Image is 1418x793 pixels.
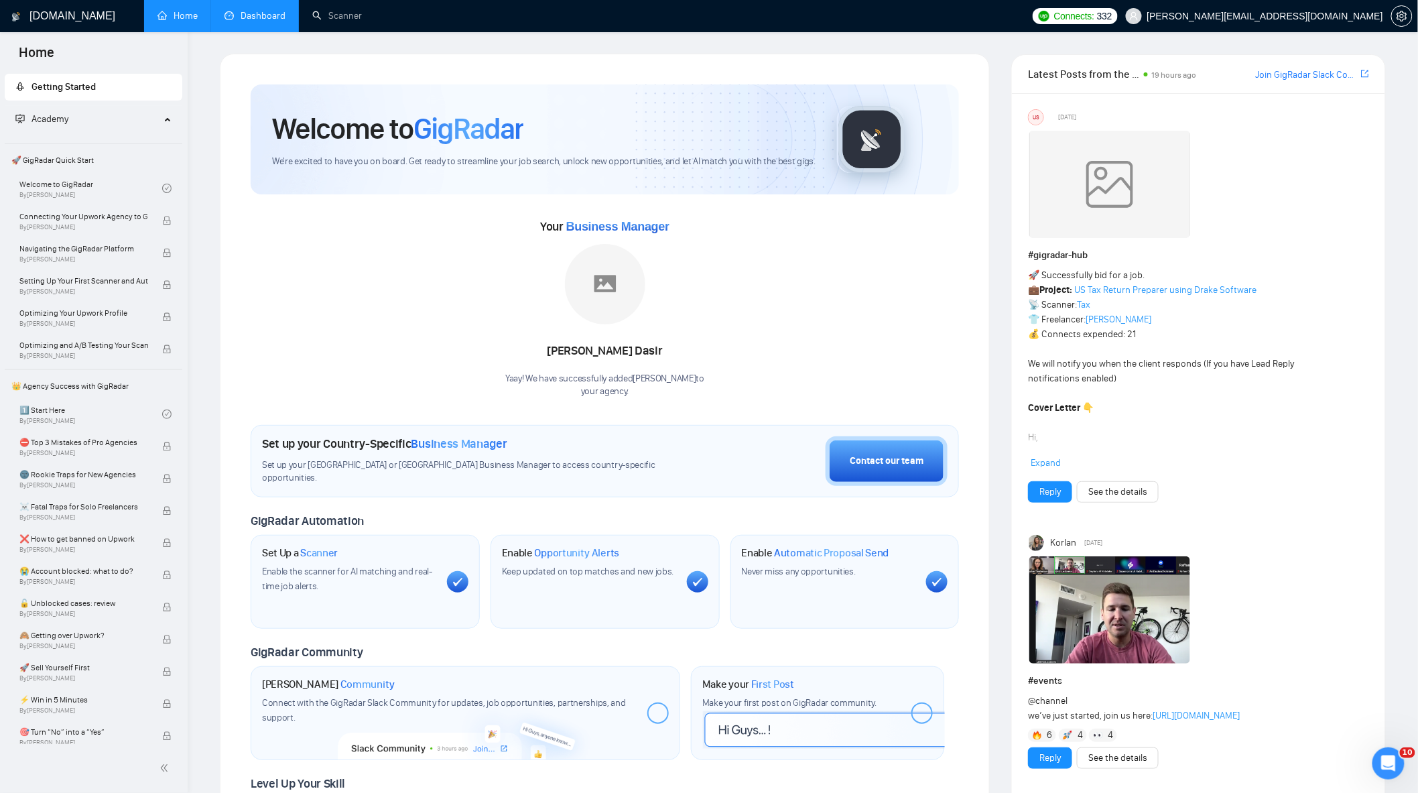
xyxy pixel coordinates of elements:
span: Academy [31,113,68,125]
span: Community [340,678,395,691]
span: Your [540,219,669,234]
span: By [PERSON_NAME] [19,739,148,747]
a: See the details [1088,751,1147,766]
span: lock [162,635,172,644]
span: lock [162,699,172,709]
li: Getting Started [5,74,182,101]
span: 🌚 Rookie Traps for New Agencies [19,468,148,481]
span: user [1129,11,1139,21]
span: Business Manager [566,220,669,233]
img: 🚀 [1063,731,1072,740]
h1: Set Up a [262,546,338,560]
a: 1️⃣ Start HereBy[PERSON_NAME] [19,400,162,429]
span: By [PERSON_NAME] [19,642,148,650]
img: placeholder.png [565,244,645,324]
div: Contact our team [850,454,923,469]
span: Expand [1031,457,1061,469]
span: lock [162,731,172,741]
strong: Project: [1039,284,1072,296]
span: lock [162,345,172,354]
span: Getting Started [31,81,96,93]
img: logo [11,6,21,27]
a: Welcome to GigRadarBy[PERSON_NAME] [19,174,162,203]
h1: Welcome to [272,111,523,147]
span: lock [162,538,172,548]
span: check-circle [162,410,172,419]
span: Home [8,43,65,71]
span: [DATE] [1059,111,1077,123]
span: By [PERSON_NAME] [19,610,148,618]
span: 332 [1097,9,1112,23]
span: Navigating the GigRadar Platform [19,242,148,255]
button: Contact our team [826,436,948,486]
span: lock [162,603,172,612]
span: ⚡ Win in 5 Minutes [19,693,148,707]
h1: Enable [742,546,889,560]
span: Korlan [1050,536,1076,550]
span: Level Up Your Skill [251,776,345,791]
img: 👀 [1094,731,1103,740]
a: setting [1391,11,1413,21]
span: lock [162,570,172,580]
h1: Set up your Country-Specific [262,436,507,451]
span: 4 [1108,729,1114,742]
a: See the details [1088,485,1147,499]
span: By [PERSON_NAME] [19,481,148,489]
button: See the details [1077,481,1159,503]
img: upwork-logo.png [1039,11,1049,21]
span: 👑 Agency Success with GigRadar [6,373,181,400]
img: gigradar-logo.png [838,106,905,173]
span: Setting Up Your First Scanner and Auto-Bidder [19,274,148,288]
span: Keep updated on top matches and new jobs. [502,566,674,577]
span: lock [162,667,172,676]
span: 😭 Account blocked: what to do? [19,564,148,578]
h1: Enable [502,546,620,560]
button: Reply [1028,747,1072,769]
span: [DATE] [1085,537,1103,549]
div: we’ve just started, join us here: [1028,694,1301,723]
span: double-left [159,761,173,775]
span: 🙈 Getting over Upwork? [19,629,148,642]
span: 🚀 Sell Yourself First [19,661,148,674]
span: lock [162,280,172,290]
span: 4 [1078,729,1083,742]
span: 🎯 Turn “No” into a “Yes” [19,725,148,739]
span: lock [162,474,172,483]
span: Connects: [1054,9,1094,23]
h1: # gigradar-hub [1028,248,1369,263]
img: F09EM4TRGJF-image.png [1029,556,1190,664]
span: lock [162,506,172,515]
span: Never miss any opportunities. [742,566,856,577]
span: ⛔ Top 3 Mistakes of Pro Agencies [19,436,148,449]
span: Business Manager [411,436,507,451]
img: weqQh+iSagEgQAAAABJRU5ErkJggg== [1029,131,1190,238]
span: We're excited to have you on board. Get ready to streamline your job search, unlock new opportuni... [272,156,816,168]
span: By [PERSON_NAME] [19,449,148,457]
span: Enable the scanner for AI matching and real-time job alerts. [262,566,432,592]
span: lock [162,442,172,451]
span: By [PERSON_NAME] [19,707,148,715]
span: 6 [1047,729,1053,742]
span: Scanner [300,546,338,560]
a: Tax [1077,299,1090,310]
div: US [1029,110,1043,125]
span: Optimizing Your Upwork Profile [19,306,148,320]
h1: [PERSON_NAME] [262,678,395,691]
strong: Cover Letter 👇 [1028,402,1094,414]
img: 🔥 [1033,731,1042,740]
span: 🚀 GigRadar Quick Start [6,147,181,174]
span: 10 [1400,747,1415,758]
span: Academy [15,113,68,125]
span: By [PERSON_NAME] [19,546,148,554]
span: Set up your [GEOGRAPHIC_DATA] or [GEOGRAPHIC_DATA] Business Manager to access country-specific op... [262,459,673,485]
span: Connecting Your Upwork Agency to GigRadar [19,210,148,223]
p: your agency . [505,385,704,398]
a: [PERSON_NAME] [1086,314,1151,325]
div: [PERSON_NAME] Dasir [505,340,704,363]
span: Connect with the GigRadar Slack Community for updates, job opportunities, partnerships, and support. [262,697,626,723]
span: By [PERSON_NAME] [19,320,148,328]
a: searchScanner [312,10,362,21]
span: @channel [1028,695,1068,707]
span: rocket [15,82,25,91]
span: lock [162,312,172,322]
